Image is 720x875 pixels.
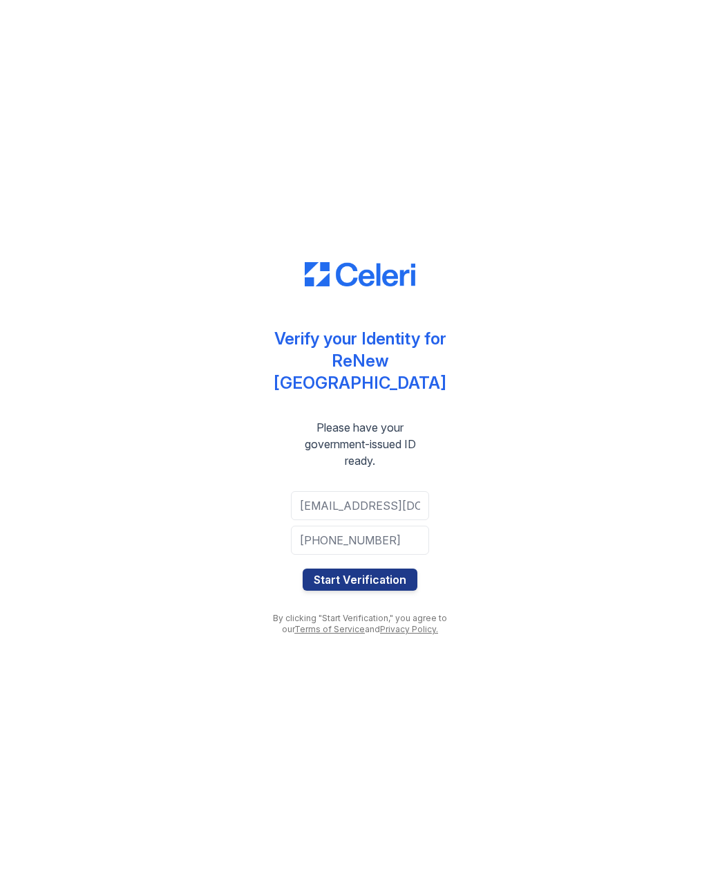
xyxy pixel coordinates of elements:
[263,419,457,469] div: Please have your government-issued ID ready.
[380,624,438,634] a: Privacy Policy.
[291,491,429,520] input: Email
[305,262,415,287] img: CE_Logo_Blue-a8612792a0a2168367f1c8372b55b34899dd931a85d93a1a3d3e32e68fde9ad4.png
[291,526,429,555] input: Phone
[263,328,457,394] div: Verify your Identity for ReNew [GEOGRAPHIC_DATA]
[263,613,457,635] div: By clicking "Start Verification," you agree to our and
[294,624,365,634] a: Terms of Service
[303,569,417,591] button: Start Verification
